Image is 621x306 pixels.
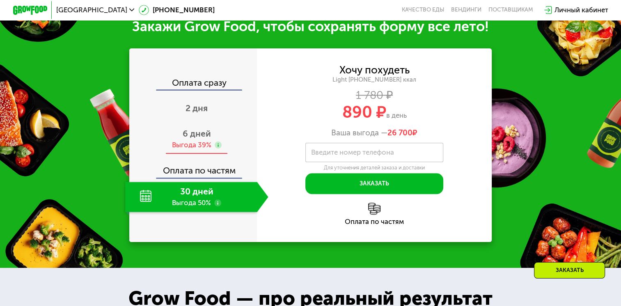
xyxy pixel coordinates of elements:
span: в день [386,111,406,119]
button: Заказать [305,173,443,194]
div: Ваша выгода — [257,128,492,137]
div: Для уточнения деталей заказа и доставки [305,164,443,171]
div: Хочу похудеть [339,65,409,75]
div: Оплата сразу [130,78,257,89]
div: Light [PHONE_NUMBER] ккал [257,76,492,84]
label: Введите номер телефона [311,150,394,155]
div: Личный кабинет [554,5,608,15]
a: [PHONE_NUMBER] [139,5,215,15]
span: 26 700 [387,128,412,137]
div: Выгода 39% [172,140,211,150]
a: Вендинги [451,7,481,14]
span: [GEOGRAPHIC_DATA] [56,7,127,14]
img: l6xcnZfty9opOoJh.png [368,203,380,215]
span: 2 дня [186,103,208,113]
span: 6 дней [183,128,211,139]
div: Оплата по частям [257,218,492,225]
div: поставщикам [488,7,533,14]
span: ₽ [387,128,417,137]
a: Качество еды [401,7,444,14]
div: 1 780 ₽ [257,90,492,100]
div: Оплата по частям [130,158,257,177]
div: Заказать [534,262,605,279]
span: 890 ₽ [342,102,386,122]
